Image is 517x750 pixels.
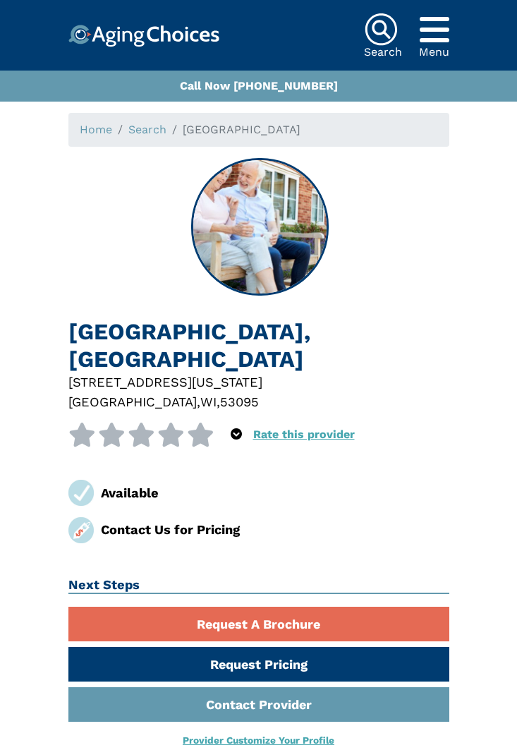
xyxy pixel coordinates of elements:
img: Riverbend Senior Village, West Bend WI [192,159,327,295]
div: Popover trigger [419,13,449,47]
div: Contact Us for Pricing [101,520,449,539]
div: 53095 [220,392,259,411]
img: Choice! [68,25,219,47]
a: Contact Provider [68,687,449,722]
div: Available [101,483,248,502]
a: Provider Customize Your Profile [183,734,334,746]
span: [GEOGRAPHIC_DATA] [183,123,300,136]
span: WI [200,394,217,409]
div: Popover trigger [231,423,242,447]
div: Menu [419,47,449,58]
h2: Next Steps [68,577,449,594]
nav: breadcrumb [68,113,449,147]
a: Home [80,123,112,136]
span: , [197,394,200,409]
a: Request A Brochure [68,607,449,641]
h1: [GEOGRAPHIC_DATA], [GEOGRAPHIC_DATA] [68,318,449,373]
div: Search [364,47,402,58]
span: , [217,394,220,409]
a: Call Now [PHONE_NUMBER] [180,79,338,92]
a: Search [128,123,166,136]
div: [STREET_ADDRESS][US_STATE] [68,373,449,392]
a: Rate this provider [253,428,355,441]
img: search-icon.svg [364,13,398,47]
a: Request Pricing [68,647,449,682]
span: [GEOGRAPHIC_DATA] [68,394,197,409]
